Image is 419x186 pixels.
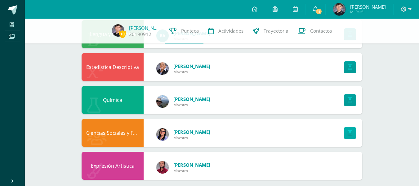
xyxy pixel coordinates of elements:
[129,25,160,31] a: [PERSON_NAME]
[310,28,332,34] span: Contactos
[350,9,386,15] span: Mi Perfil
[82,53,144,81] div: Estadística Descriptiva
[82,86,144,114] div: Química
[173,96,210,102] span: [PERSON_NAME]
[173,168,210,173] span: Maestro
[165,19,203,43] a: Punteos
[173,162,210,168] span: [PERSON_NAME]
[156,128,169,141] img: f299a6914324fd9fb9c4d26292297a76.png
[129,31,151,38] a: 20190912
[82,119,144,147] div: Ciencias Sociales y Formación Ciudadana
[156,62,169,75] img: 9e49cc04fe5cda7a3ba5b17913702b06.png
[350,4,386,10] span: [PERSON_NAME]
[248,19,293,43] a: Trayectoria
[156,95,169,108] img: 5e952bed91828fffc449ceb1b345eddb.png
[173,129,210,135] span: [PERSON_NAME]
[173,102,210,107] span: Maestro
[82,152,144,180] div: Expresión Artística
[218,28,243,34] span: Actividades
[173,135,210,140] span: Maestro
[181,28,199,34] span: Punteos
[203,19,248,43] a: Actividades
[119,30,126,38] span: 10
[264,28,288,34] span: Trayectoria
[112,24,124,37] img: 1ba1f1bd59d3e3f2670ae277e8a954f1.png
[156,161,169,174] img: 5d51c81de9bbb3fffc4019618d736967.png
[293,19,337,43] a: Contactos
[173,69,210,75] span: Maestro
[333,3,345,16] img: 1ba1f1bd59d3e3f2670ae277e8a954f1.png
[315,8,322,15] span: 18
[173,63,210,69] span: [PERSON_NAME]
